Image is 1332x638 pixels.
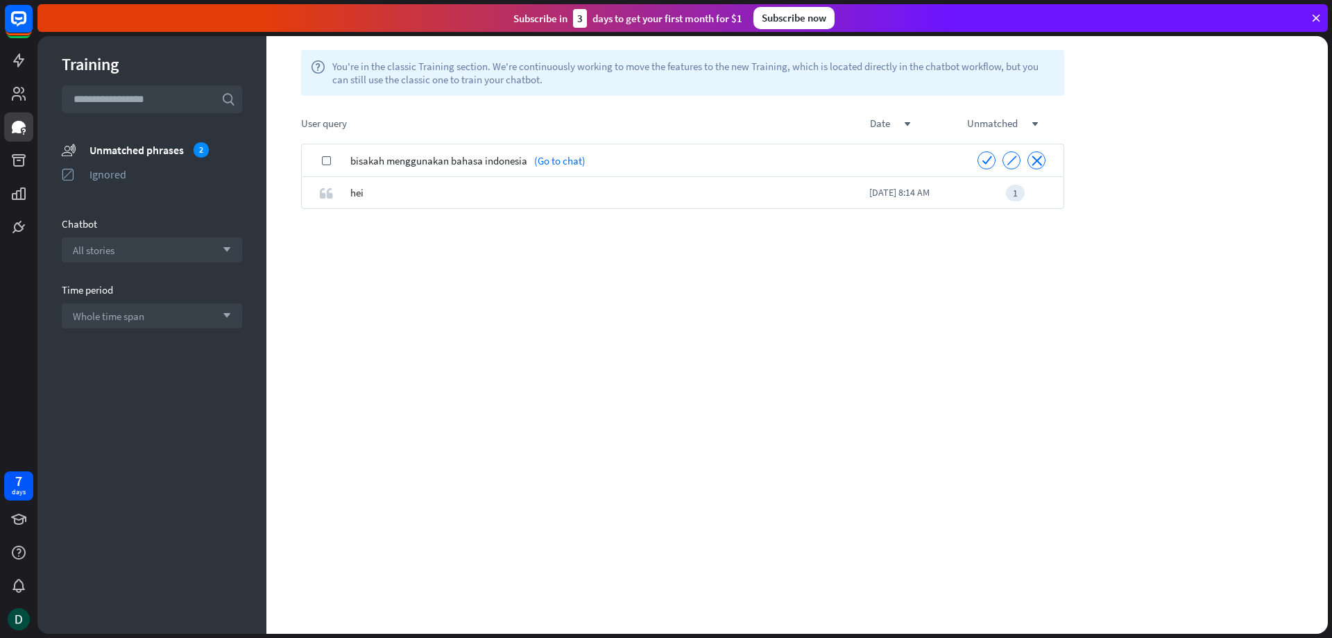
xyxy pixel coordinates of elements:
[982,155,992,165] i: check
[89,142,242,158] div: Unmatched phrases
[11,6,53,47] button: Open LiveChat chat widget
[40,2,56,19] div: New messages notification
[332,60,1054,86] span: You're in the classic Training section. We're continuously working to move the features to the ne...
[216,312,231,320] i: arrow_down
[869,176,966,209] div: [DATE] 8:14 AM
[62,217,242,230] div: Chatbot
[1032,156,1042,166] i: close
[573,9,587,28] div: 3
[301,117,870,130] div: User query
[870,117,967,130] div: date
[12,487,26,497] div: days
[904,121,911,128] i: down
[1007,156,1017,166] i: ignore
[62,142,76,157] i: unmatched_phrases
[221,92,235,106] i: search
[62,53,242,75] div: Training
[753,7,835,29] div: Subscribe now
[73,244,114,257] span: All stories
[311,60,325,86] i: help
[73,310,144,323] span: Whole time span
[89,167,242,181] div: Ignored
[967,117,1064,130] div: unmatched
[513,9,742,28] div: Subscribe in days to get your first month for $1
[319,186,333,200] i: quote
[194,142,209,158] div: 2
[1006,185,1025,201] div: 1
[15,475,22,487] div: 7
[527,144,586,177] a: (Go to chat)
[1032,121,1039,128] i: down
[62,283,242,296] div: Time period
[216,246,231,254] i: arrow_down
[350,176,364,209] span: hei
[62,167,76,181] i: ignored
[350,144,527,177] span: bisakah menggunakan bahasa indonesia
[4,471,33,501] a: 7 days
